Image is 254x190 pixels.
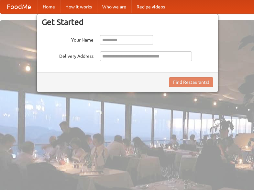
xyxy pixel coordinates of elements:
[38,0,60,13] a: Home
[60,0,97,13] a: How it works
[169,77,213,87] button: Find Restaurants!
[42,17,213,27] h3: Get Started
[131,0,170,13] a: Recipe videos
[0,0,38,13] a: FoodMe
[97,0,131,13] a: Who we are
[42,35,94,43] label: Your Name
[42,51,94,59] label: Delivery Address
